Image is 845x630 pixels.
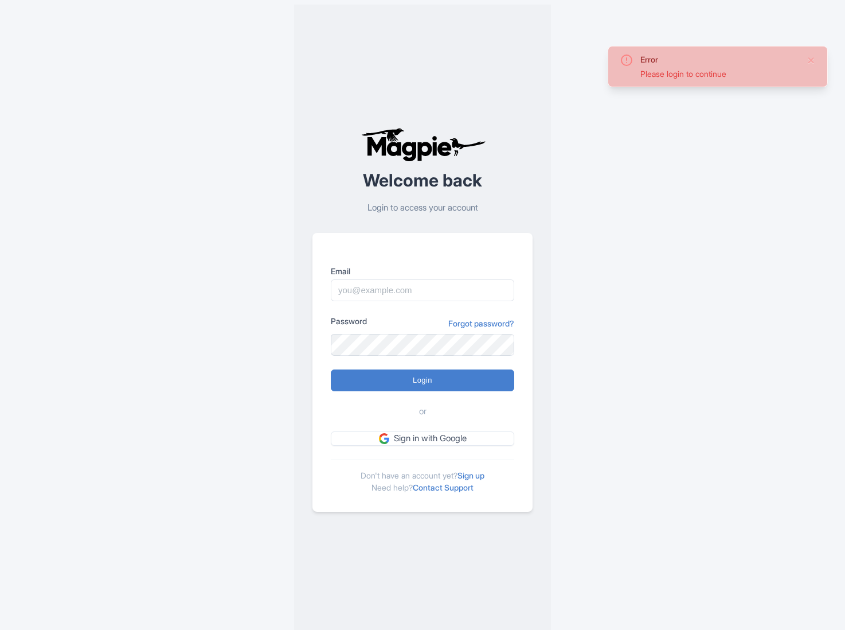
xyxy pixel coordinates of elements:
[331,370,514,391] input: Login
[640,53,797,65] div: Error
[379,433,389,444] img: google.svg
[413,483,474,492] a: Contact Support
[448,317,514,329] a: Forgot password?
[331,279,514,301] input: you@example.com
[331,315,367,327] label: Password
[419,405,427,418] span: or
[331,265,514,277] label: Email
[807,53,816,67] button: Close
[312,171,533,190] h2: Welcome back
[331,431,514,446] a: Sign in with Google
[312,201,533,215] p: Login to access your account
[640,68,797,80] div: Please login to continue
[331,460,514,493] div: Don't have an account yet? Need help?
[457,470,484,480] a: Sign up
[358,127,487,162] img: logo-ab69f6fb50320c5b225c76a69d11143b.png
